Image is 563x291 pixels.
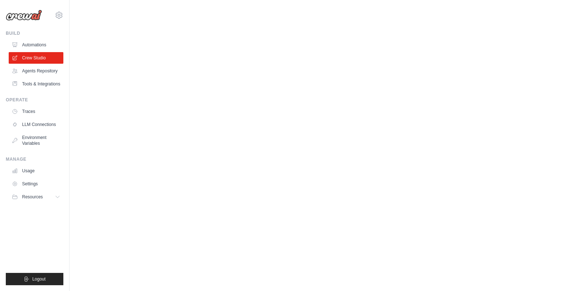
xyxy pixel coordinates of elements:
div: Build [6,30,63,36]
a: Automations [9,39,63,51]
img: Logo [6,10,42,21]
a: Usage [9,165,63,177]
a: Agents Repository [9,65,63,77]
a: Traces [9,106,63,117]
a: Settings [9,178,63,190]
a: Crew Studio [9,52,63,64]
a: Environment Variables [9,132,63,149]
a: Tools & Integrations [9,78,63,90]
button: Logout [6,273,63,285]
a: LLM Connections [9,119,63,130]
span: Resources [22,194,43,200]
div: Manage [6,156,63,162]
span: Logout [32,276,46,282]
button: Resources [9,191,63,203]
div: Operate [6,97,63,103]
